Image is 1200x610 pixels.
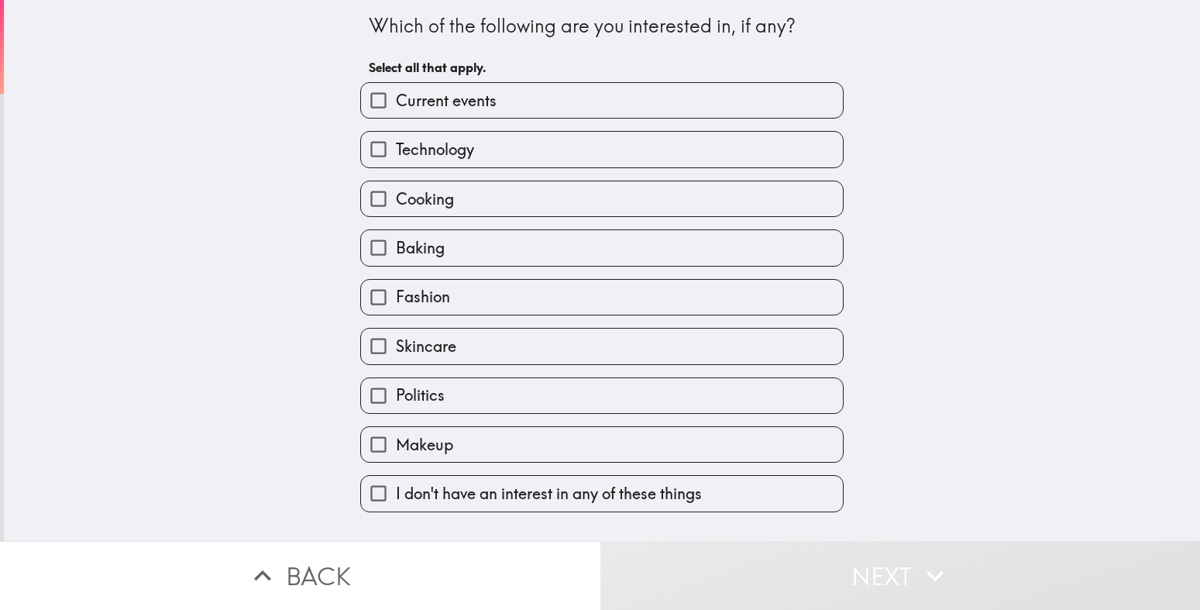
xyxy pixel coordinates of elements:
[396,237,445,259] span: Baking
[361,378,843,413] button: Politics
[361,181,843,216] button: Cooking
[396,139,474,160] span: Technology
[361,427,843,462] button: Makeup
[396,384,445,406] span: Politics
[369,59,835,76] h6: Select all that apply.
[396,336,456,357] span: Skincare
[396,286,450,308] span: Fashion
[396,188,454,210] span: Cooking
[396,483,702,505] span: I don't have an interest in any of these things
[361,280,843,315] button: Fashion
[396,434,453,456] span: Makeup
[361,132,843,167] button: Technology
[361,230,843,265] button: Baking
[361,476,843,511] button: I don't have an interest in any of these things
[369,13,835,40] div: Which of the following are you interested in, if any?
[396,90,497,112] span: Current events
[361,329,843,364] button: Skincare
[361,83,843,118] button: Current events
